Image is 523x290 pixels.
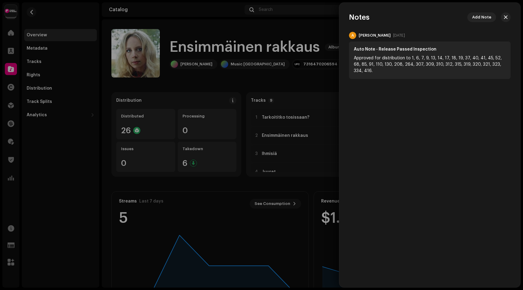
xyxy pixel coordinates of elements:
div: Auto Note - Release Passed Inspection [354,46,506,53]
button: Add Note [467,12,496,22]
div: A [349,32,356,39]
div: [DATE] [393,33,405,38]
div: Approved for distribution to 1, 6, 7, 9, 13, 14, 17, 18, 19, 37, 40, 41, 45, 52, 68, 85, 91, 110,... [354,55,506,74]
div: [PERSON_NAME] [359,33,391,38]
h3: Notes [349,12,370,22]
span: Add Note [472,11,491,23]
